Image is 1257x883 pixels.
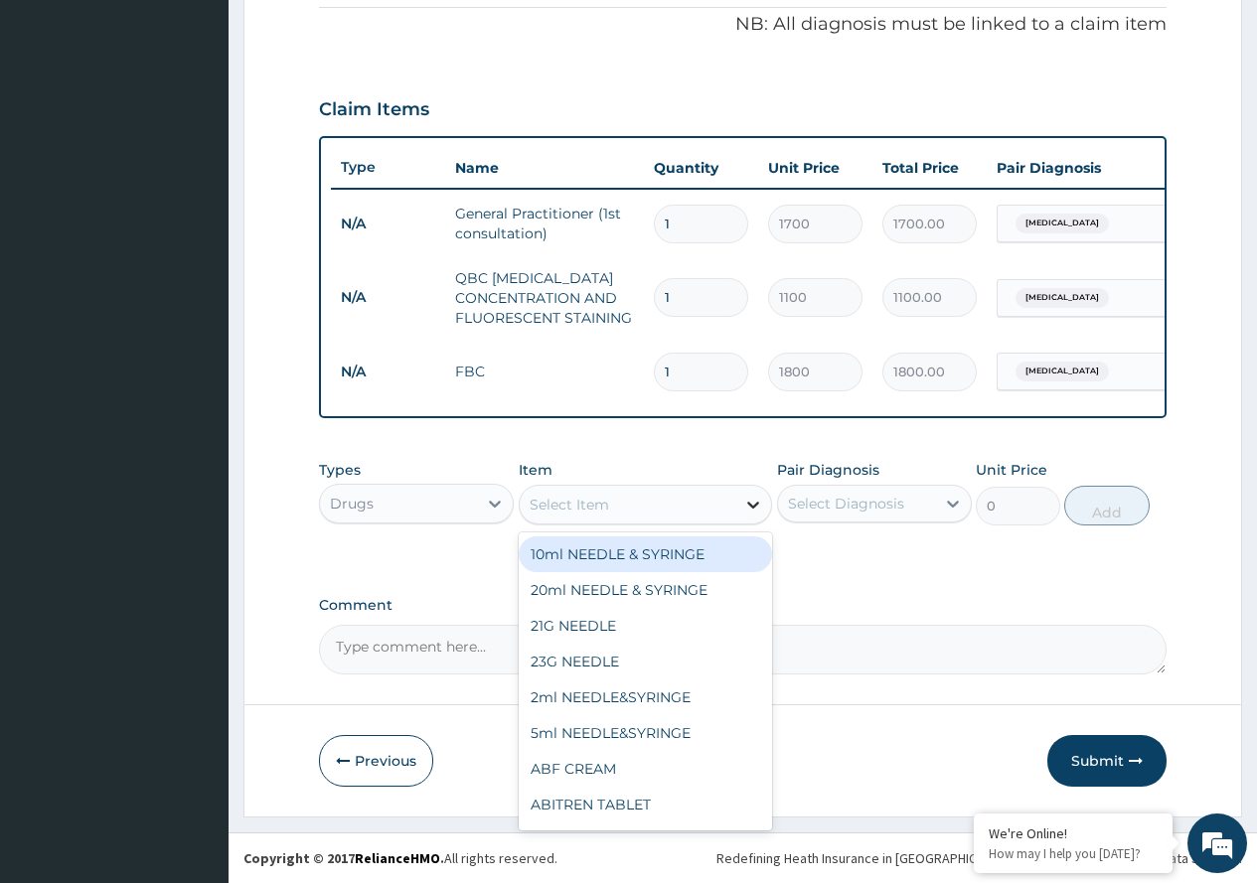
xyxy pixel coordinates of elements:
[229,832,1257,883] footer: All rights reserved.
[976,460,1047,480] label: Unit Price
[519,787,773,822] div: ABITREN TABLET
[519,460,552,480] label: Item
[319,462,361,479] label: Types
[989,845,1158,862] p: How may I help you today?
[1047,735,1167,787] button: Submit
[716,848,1242,868] div: Redefining Heath Insurance in [GEOGRAPHIC_DATA] using Telemedicine and Data Science!
[1016,362,1109,381] span: [MEDICAL_DATA]
[758,148,872,188] th: Unit Price
[1016,214,1109,233] span: [MEDICAL_DATA]
[319,735,433,787] button: Previous
[519,715,773,751] div: 5ml NEEDLE&SYRINGE
[103,111,334,137] div: Chat with us now
[519,822,773,858] div: Aceclofenae 200mg SR/TAB
[445,258,644,338] td: QBC [MEDICAL_DATA] CONCENTRATION AND FLUORESCENT STAINING
[355,849,440,867] a: RelianceHMO
[788,494,904,514] div: Select Diagnosis
[445,148,644,188] th: Name
[326,10,374,58] div: Minimize live chat window
[519,644,773,679] div: 23G NEEDLE
[319,99,429,121] h3: Claim Items
[989,824,1158,842] div: We're Online!
[530,495,609,515] div: Select Item
[1016,288,1109,308] span: [MEDICAL_DATA]
[872,148,987,188] th: Total Price
[519,536,773,572] div: 10ml NEEDLE & SYRINGE
[1064,486,1149,525] button: Add
[331,206,445,242] td: N/A
[519,679,773,715] div: 2ml NEEDLE&SYRINGE
[331,149,445,186] th: Type
[445,352,644,391] td: FBC
[331,279,445,316] td: N/A
[10,542,379,612] textarea: Type your message and hit 'Enter'
[243,849,444,867] strong: Copyright © 2017 .
[319,597,1167,614] label: Comment
[777,460,879,480] label: Pair Diagnosis
[319,12,1167,38] p: NB: All diagnosis must be linked to a claim item
[519,751,773,787] div: ABF CREAM
[519,572,773,608] div: 20ml NEEDLE & SYRINGE
[987,148,1205,188] th: Pair Diagnosis
[330,494,374,514] div: Drugs
[519,608,773,644] div: 21G NEEDLE
[445,194,644,253] td: General Practitioner (1st consultation)
[331,354,445,390] td: N/A
[37,99,80,149] img: d_794563401_company_1708531726252_794563401
[115,250,274,451] span: We're online!
[644,148,758,188] th: Quantity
